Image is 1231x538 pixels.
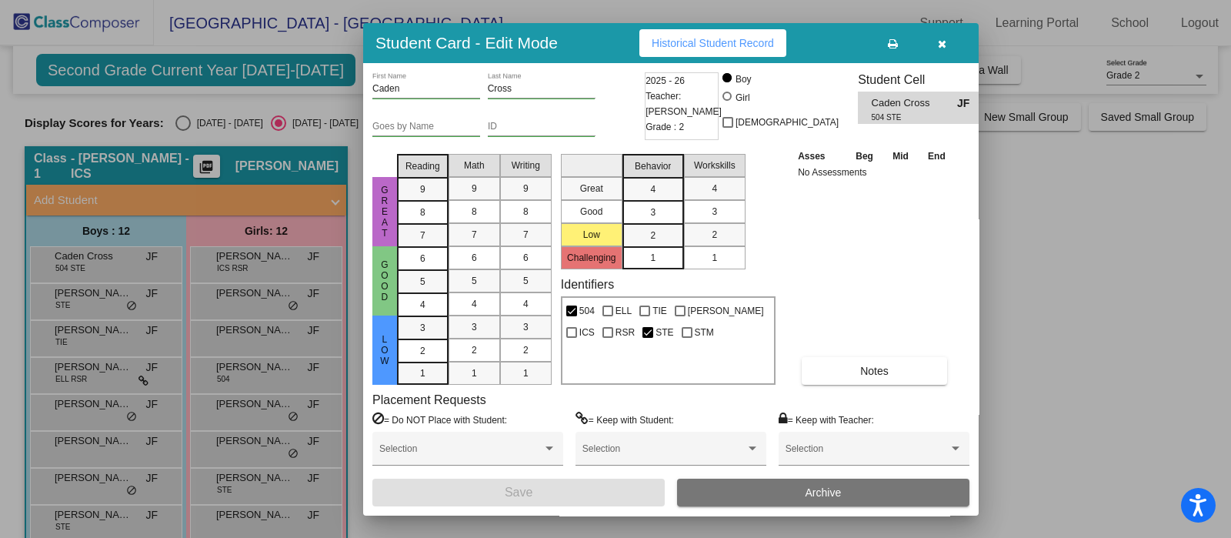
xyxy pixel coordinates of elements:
[523,366,529,380] span: 1
[579,323,595,342] span: ICS
[372,122,480,132] input: goes by name
[650,229,656,242] span: 2
[523,274,529,288] span: 5
[736,113,839,132] span: [DEMOGRAPHIC_DATA]
[688,302,764,320] span: [PERSON_NAME]
[802,357,947,385] button: Notes
[375,33,558,52] h3: Student Card - Edit Mode
[650,206,656,219] span: 3
[677,479,969,506] button: Archive
[372,393,486,407] label: Placement Requests
[420,321,425,335] span: 3
[523,320,529,334] span: 3
[378,334,392,366] span: Low
[472,320,477,334] span: 3
[918,148,955,165] th: End
[712,182,717,195] span: 4
[472,228,477,242] span: 7
[372,412,507,427] label: = Do NOT Place with Student:
[656,323,673,342] span: STE
[957,95,979,112] span: JF
[860,365,889,377] span: Notes
[505,486,532,499] span: Save
[523,205,529,219] span: 8
[650,182,656,196] span: 4
[420,182,425,196] span: 9
[712,205,717,219] span: 3
[420,229,425,242] span: 7
[694,159,736,172] span: Workskills
[420,252,425,266] span: 6
[523,228,529,242] span: 7
[378,185,392,239] span: Great
[712,251,717,265] span: 1
[420,206,425,219] span: 8
[646,119,684,135] span: Grade : 2
[794,165,956,180] td: No Assessments
[575,412,674,427] label: = Keep with Student:
[652,302,667,320] span: TIE
[523,182,529,195] span: 9
[561,277,614,292] label: Identifiers
[735,72,752,86] div: Boy
[420,366,425,380] span: 1
[872,95,957,112] span: Caden Cross
[858,72,992,87] h3: Student Cell
[846,148,882,165] th: Beg
[639,29,786,57] button: Historical Student Record
[420,298,425,312] span: 4
[405,159,440,173] span: Reading
[472,297,477,311] span: 4
[472,251,477,265] span: 6
[652,37,774,49] span: Historical Student Record
[472,366,477,380] span: 1
[794,148,846,165] th: Asses
[523,343,529,357] span: 2
[779,412,874,427] label: = Keep with Teacher:
[579,302,595,320] span: 504
[712,228,717,242] span: 2
[472,274,477,288] span: 5
[472,182,477,195] span: 9
[735,91,750,105] div: Girl
[420,275,425,289] span: 5
[512,159,540,172] span: Writing
[615,302,632,320] span: ELL
[650,251,656,265] span: 1
[635,159,671,173] span: Behavior
[472,205,477,219] span: 8
[872,112,946,123] span: 504 STE
[464,159,485,172] span: Math
[420,344,425,358] span: 2
[523,251,529,265] span: 6
[806,486,842,499] span: Archive
[378,259,392,302] span: Good
[646,89,722,119] span: Teacher: [PERSON_NAME]
[883,148,918,165] th: Mid
[646,73,685,89] span: 2025 - 26
[372,479,665,506] button: Save
[472,343,477,357] span: 2
[615,323,635,342] span: RSR
[695,323,714,342] span: STM
[523,297,529,311] span: 4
